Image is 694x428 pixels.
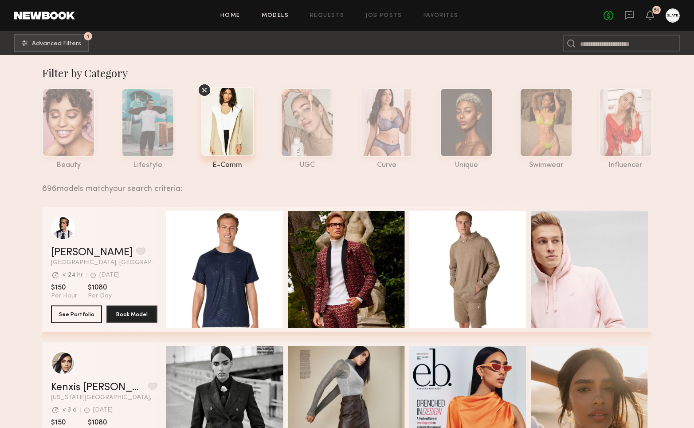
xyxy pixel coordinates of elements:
span: $1080 [88,418,112,427]
button: Book Model [106,305,157,323]
span: 1 [87,34,89,38]
span: $150 [51,283,77,292]
div: e-comm [201,162,254,169]
a: Home [220,13,240,19]
button: 1Advanced Filters [14,34,89,52]
span: Advanced Filters [32,41,81,47]
div: beauty [42,162,95,169]
span: $1080 [88,283,112,292]
span: $150 [51,418,77,427]
div: 896 models match your search criteria: [42,174,645,193]
div: 51 [654,8,659,13]
a: Kenxis [PERSON_NAME] [51,382,145,393]
span: Per Hour [51,292,77,300]
div: < 3 d [62,407,77,413]
a: Job Posts [365,13,402,19]
span: [US_STATE][GEOGRAPHIC_DATA], [GEOGRAPHIC_DATA] [51,395,157,401]
a: Requests [310,13,344,19]
span: Per Day [88,292,112,300]
a: Favorites [423,13,459,19]
button: See Portfolio [51,305,102,323]
div: influencer [599,162,652,169]
span: [GEOGRAPHIC_DATA], [GEOGRAPHIC_DATA] [51,260,157,266]
a: [PERSON_NAME] [51,247,133,258]
div: unique [440,162,493,169]
div: UGC [281,162,333,169]
div: [DATE] [99,272,119,278]
div: Filter by Category [42,66,652,80]
div: lifestyle [122,162,174,169]
div: < 24 hr [62,272,83,278]
a: Models [262,13,289,19]
div: curve [361,162,413,169]
div: [DATE] [93,407,113,413]
div: swimwear [520,162,572,169]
